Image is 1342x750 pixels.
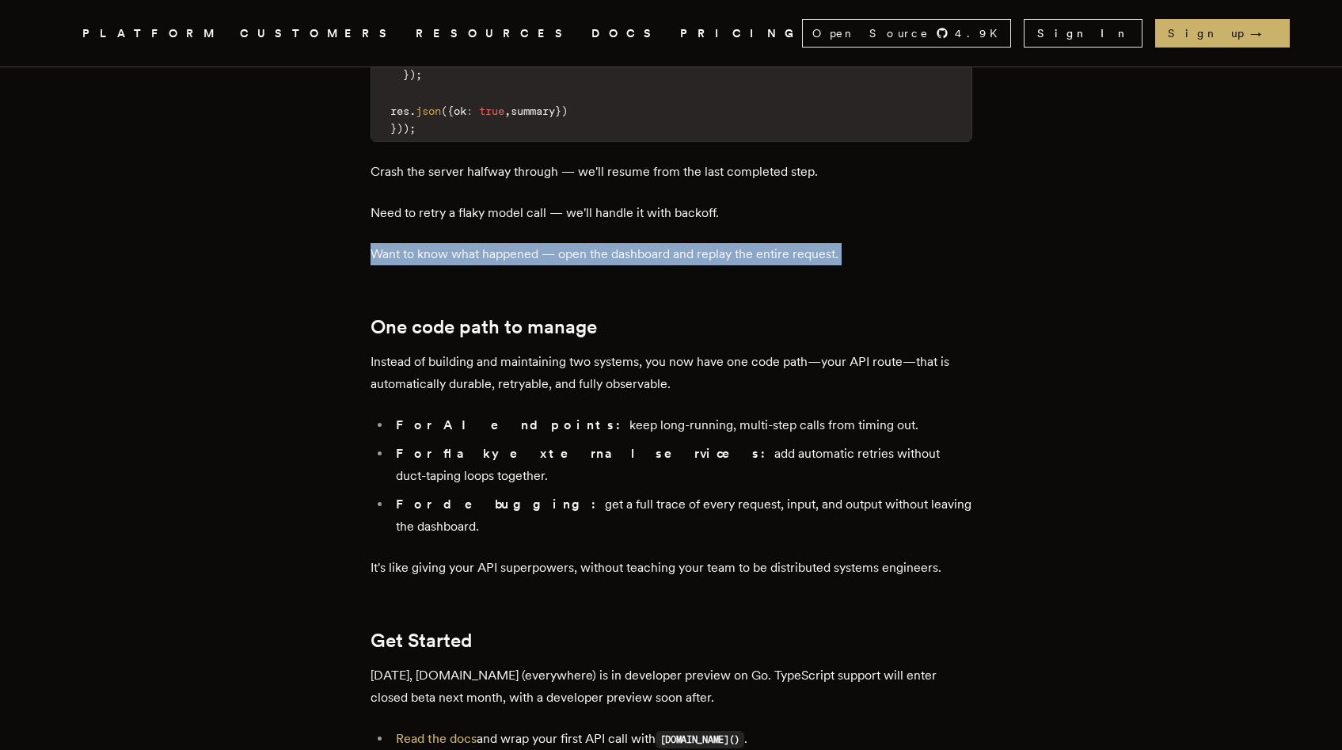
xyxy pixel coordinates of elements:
span: ) [561,105,568,117]
span: ; [416,68,422,81]
strong: For debugging: [396,497,605,512]
a: DOCS [591,24,661,44]
a: Sign In [1024,19,1142,48]
li: keep long-running, multi-step calls from timing out. [391,414,972,436]
strong: For AI endpoints: [396,417,629,432]
li: add automatic retries without duct-taping loops together. [391,443,972,487]
strong: For flaky external services: [396,446,774,461]
span: } [403,68,409,81]
p: [DATE], [DOMAIN_NAME] (everywhere) is in developer preview on Go. TypeScript support will enter c... [371,664,972,709]
p: Crash the server halfway through — we'll resume from the last completed step. [371,161,972,183]
span: ) [409,68,416,81]
span: true [479,105,504,117]
li: get a full trace of every request, input, and output without leaving the dashboard. [391,493,972,538]
h2: Get Started [371,630,972,652]
span: ; [409,122,416,135]
a: CUSTOMERS [240,24,397,44]
button: PLATFORM [82,24,221,44]
span: : [466,105,473,117]
a: Sign up [1155,19,1290,48]
a: Read the docs [396,731,477,746]
span: Open Source [812,25,930,41]
span: ) [403,122,409,135]
span: } [390,122,397,135]
span: } [555,105,561,117]
a: PRICING [680,24,802,44]
p: It's like giving your API superpowers, without teaching your team to be distributed systems engin... [371,557,972,579]
span: json [416,105,441,117]
span: . [409,105,416,117]
span: summary [511,105,555,117]
code: [DOMAIN_NAME]() [656,731,745,748]
span: ( [441,105,447,117]
span: , [504,105,511,117]
span: ) [397,122,403,135]
span: { [447,105,454,117]
button: RESOURCES [416,24,572,44]
p: Want to know what happened — open the dashboard and replay the entire request. [371,243,972,265]
span: res [390,105,409,117]
h2: One code path to manage [371,316,972,338]
span: ok [454,105,466,117]
p: Instead of building and maintaining two systems, you now have one code path—your API route—that i... [371,351,972,395]
span: → [1250,25,1277,41]
span: 4.9 K [955,25,1007,41]
p: Need to retry a flaky model call — we'll handle it with backoff. [371,202,972,224]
